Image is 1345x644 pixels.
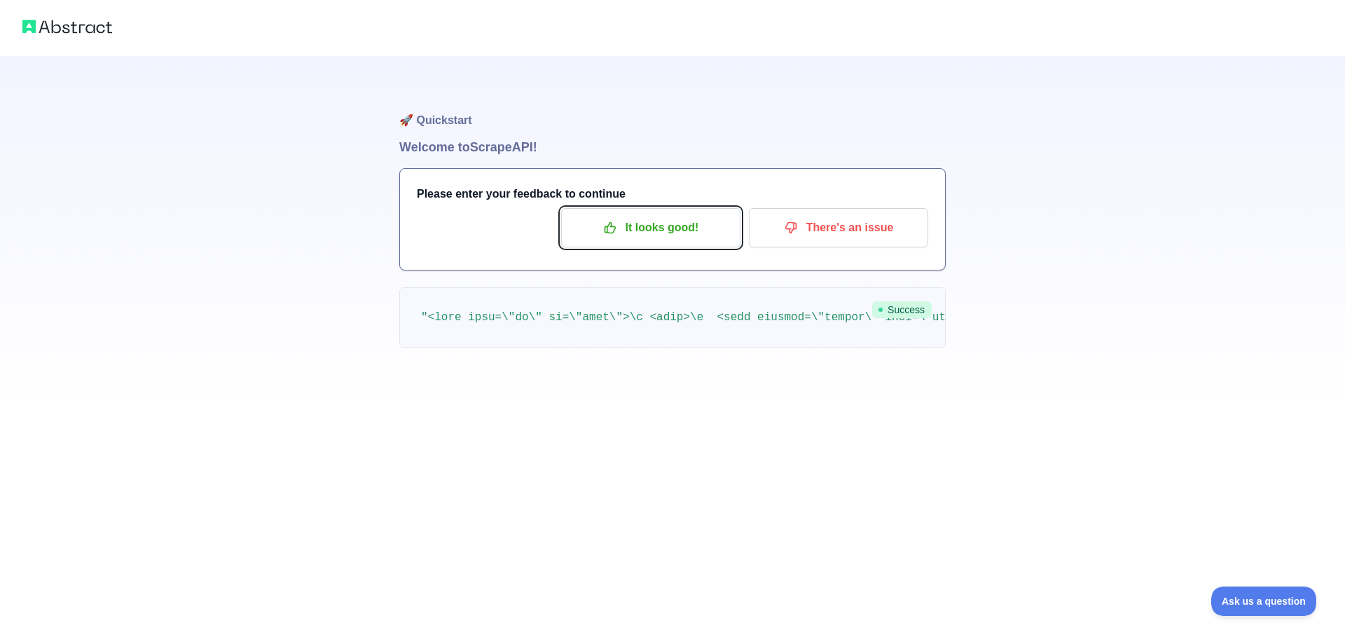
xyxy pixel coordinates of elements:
button: There's an issue [749,208,928,247]
p: It looks good! [572,216,730,240]
p: There's an issue [759,216,918,240]
span: Success [872,301,932,318]
img: Abstract logo [22,17,112,36]
h1: Welcome to Scrape API! [399,137,946,157]
h3: Please enter your feedback to continue [417,186,928,203]
iframe: Toggle Customer Support [1211,587,1317,616]
h1: 🚀 Quickstart [399,84,946,137]
button: It looks good! [561,208,740,247]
